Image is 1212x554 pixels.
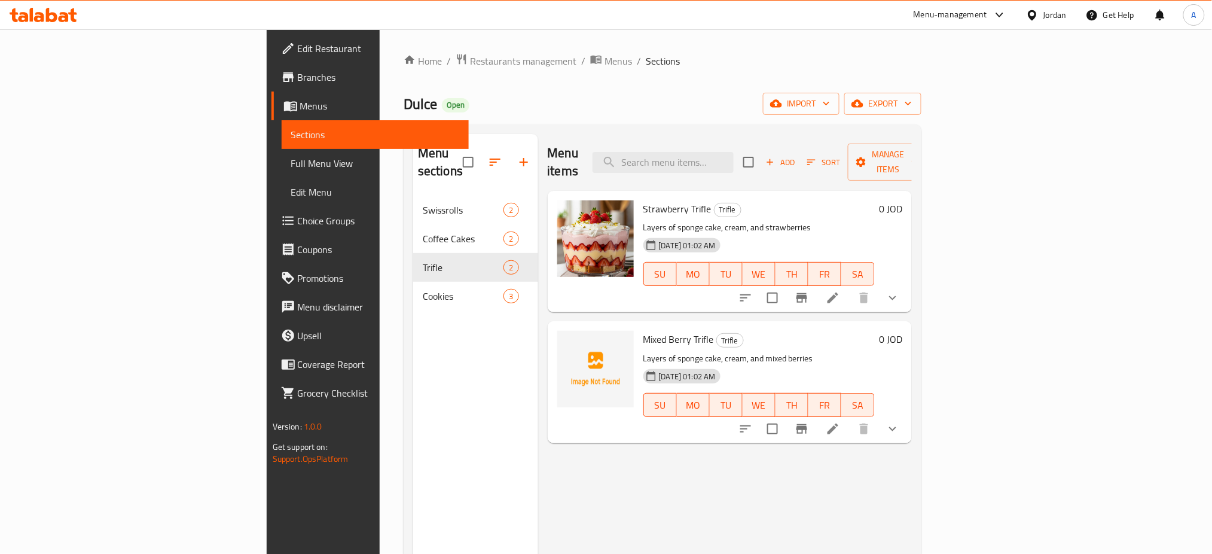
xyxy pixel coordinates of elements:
span: Choice Groups [298,214,460,228]
span: TH [780,266,804,283]
div: Swissrolls [423,203,503,217]
button: FR [808,393,841,417]
button: Add section [509,148,538,176]
span: Sections [646,54,680,68]
span: Menu disclaimer [298,300,460,314]
button: show more [878,284,907,312]
a: Edit menu item [826,291,840,305]
button: Add [761,153,799,172]
span: Add item [761,153,799,172]
img: Mixed Berry Trifle [557,331,634,407]
button: SU [643,393,677,417]
span: A [1192,8,1196,22]
p: Layers of sponge cake, cream, and mixed berries [643,351,875,366]
span: Add [764,156,796,169]
span: Sections [291,127,460,142]
span: import [773,96,830,111]
a: Menu disclaimer [271,293,469,321]
div: Trifle [714,203,741,217]
span: Sort [807,156,840,169]
button: WE [743,262,776,286]
span: [DATE] 01:02 AM [654,371,721,382]
button: Branch-specific-item [787,415,816,443]
a: Edit menu item [826,422,840,436]
span: 2 [504,205,518,216]
svg: Show Choices [886,422,900,436]
li: / [581,54,585,68]
span: MO [682,397,705,414]
div: Coffee Cakes2 [413,224,538,253]
div: Trifle [716,333,744,348]
span: Grocery Checklist [298,386,460,400]
nav: breadcrumb [404,53,921,69]
span: Select section [736,150,761,175]
span: Coverage Report [298,357,460,372]
button: TH [776,262,808,286]
img: Strawberry Trifle [557,200,634,277]
button: MO [677,393,710,417]
span: Branches [298,70,460,84]
span: Coupons [298,242,460,257]
div: items [503,203,518,217]
button: delete [850,415,878,443]
button: Manage items [848,144,928,181]
button: Sort [804,153,843,172]
span: Sort items [799,153,848,172]
span: 1.0.0 [304,419,322,434]
div: Jordan [1043,8,1067,22]
span: Manage items [857,147,918,177]
span: SU [649,266,672,283]
a: Sections [282,120,469,149]
span: Coffee Cakes [423,232,503,246]
span: Select to update [760,285,785,311]
span: Edit Restaurant [298,41,460,56]
a: Menus [590,53,632,69]
button: SA [841,262,874,286]
a: Coupons [271,235,469,264]
a: Upsell [271,321,469,350]
span: Select all sections [456,150,481,175]
button: TH [776,393,808,417]
div: items [503,232,518,246]
span: 3 [504,291,518,302]
span: Restaurants management [470,54,576,68]
div: items [503,289,518,303]
a: Grocery Checklist [271,379,469,407]
input: search [593,152,734,173]
a: Coverage Report [271,350,469,379]
a: Restaurants management [456,53,576,69]
span: Cookies [423,289,503,303]
span: Promotions [298,271,460,285]
button: sort-choices [731,284,760,312]
span: Get support on: [273,439,328,455]
svg: Show Choices [886,291,900,305]
span: SA [846,266,869,283]
h6: 0 JOD [879,200,902,217]
nav: Menu sections [413,191,538,315]
button: import [763,93,839,115]
div: Trifle2 [413,253,538,282]
button: Branch-specific-item [787,284,816,312]
span: Mixed Berry Trifle [643,330,714,348]
a: Edit Menu [282,178,469,206]
a: Branches [271,63,469,92]
span: Trifle [717,334,743,348]
span: SA [846,397,869,414]
a: Promotions [271,264,469,293]
span: Sort sections [481,148,509,176]
span: SU [649,397,672,414]
span: TH [780,397,804,414]
span: 2 [504,233,518,245]
h6: 0 JOD [879,331,902,348]
button: export [844,93,921,115]
span: Edit Menu [291,185,460,199]
a: Full Menu View [282,149,469,178]
span: WE [747,397,771,414]
button: FR [808,262,841,286]
a: Menus [271,92,469,120]
button: sort-choices [731,415,760,443]
span: Upsell [298,328,460,343]
h2: Menu items [548,144,579,180]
